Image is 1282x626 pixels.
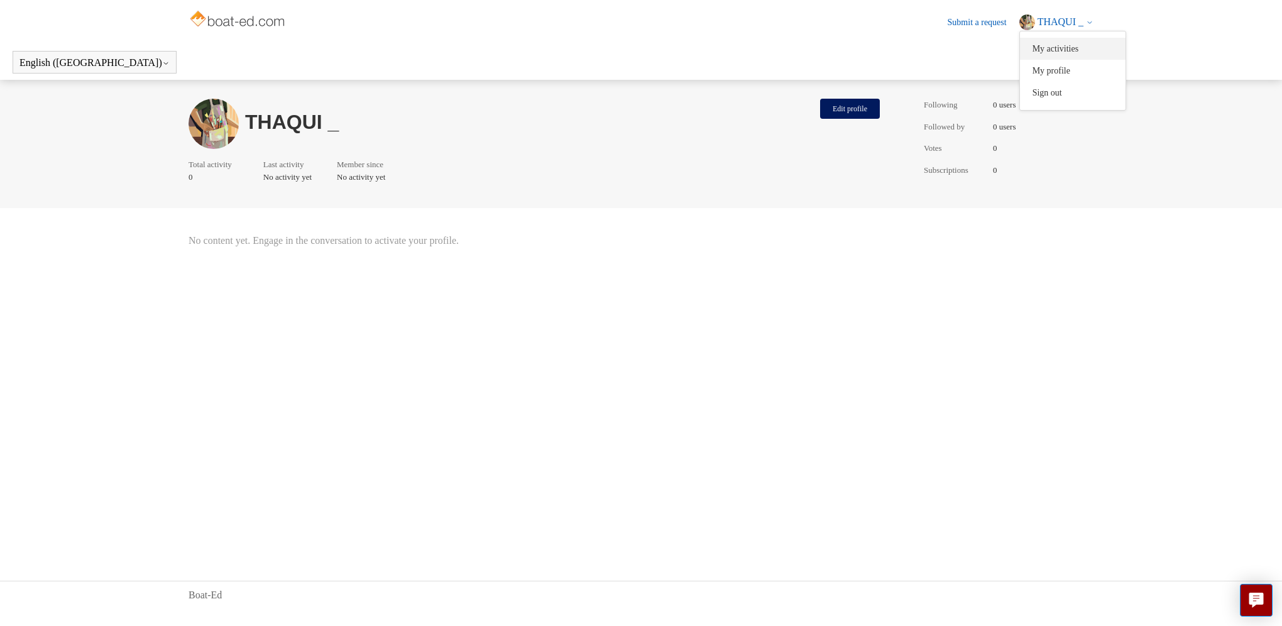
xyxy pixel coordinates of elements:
span: 0 users [993,99,1016,111]
button: Live chat [1240,584,1273,617]
span: 0 [993,142,997,155]
span: Following [924,99,987,111]
span: Member since [337,158,383,171]
a: Submit a request [948,16,1019,29]
button: English ([GEOGRAPHIC_DATA]) [19,57,170,69]
h1: THAQUI _ [245,114,814,130]
span: Total activity [189,158,232,171]
span: THAQUI _ [1038,16,1083,27]
span: 0 [189,171,238,184]
a: My activities [1020,38,1126,60]
span: No activity yet [263,171,312,184]
button: Edit profile [820,99,880,119]
span: Last activity [263,158,305,171]
span: 0 [993,164,997,177]
span: Followed by [924,121,987,133]
button: THAQUI _ [1019,14,1093,30]
a: My profile [1020,60,1126,82]
span: Votes [924,142,987,155]
a: Sign out [1020,82,1126,104]
span: Subscriptions [924,164,987,177]
span: 0 users [993,121,1016,133]
a: Boat-Ed [189,588,222,603]
span: No activity yet [337,171,390,184]
span: No content yet. Engage in the conversation to activate your profile. [189,233,886,248]
img: Boat-Ed Help Center home page [189,8,288,33]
